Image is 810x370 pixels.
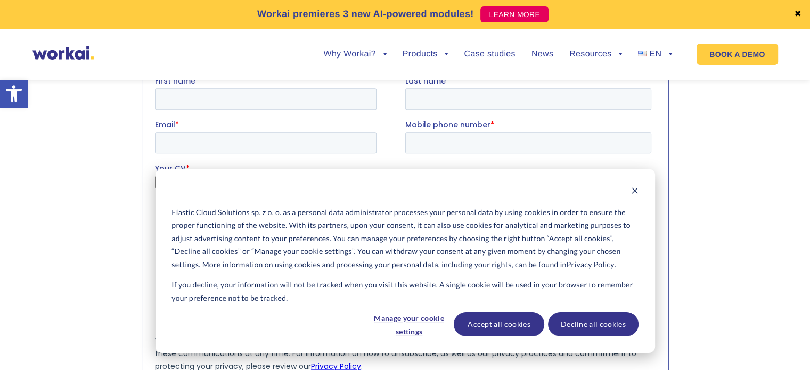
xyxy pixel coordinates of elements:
button: Accept all cookies [454,312,544,336]
p: Elastic Cloud Solutions sp. z o. o. as a personal data administrator processes your personal data... [171,206,638,272]
a: Why Workai? [323,50,386,59]
a: LEARN MORE [480,6,549,22]
button: Dismiss cookie banner [631,185,639,199]
a: Privacy Policy [156,285,206,296]
a: Products [403,50,448,59]
a: ✖ [794,10,801,19]
div: Cookie banner [156,169,655,353]
a: BOOK A DEMO [697,44,778,65]
a: Privacy Policy [567,258,615,272]
span: EN [649,50,661,59]
button: Decline all cookies [548,312,639,336]
a: Resources [569,50,622,59]
p: Workai premieres 3 new AI-powered modules! [257,7,474,21]
a: News [531,50,553,59]
a: Case studies [464,50,515,59]
p: If you decline, your information will not be tracked when you visit this website. A single cookie... [171,278,638,305]
button: Manage your cookie settings [368,312,450,336]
